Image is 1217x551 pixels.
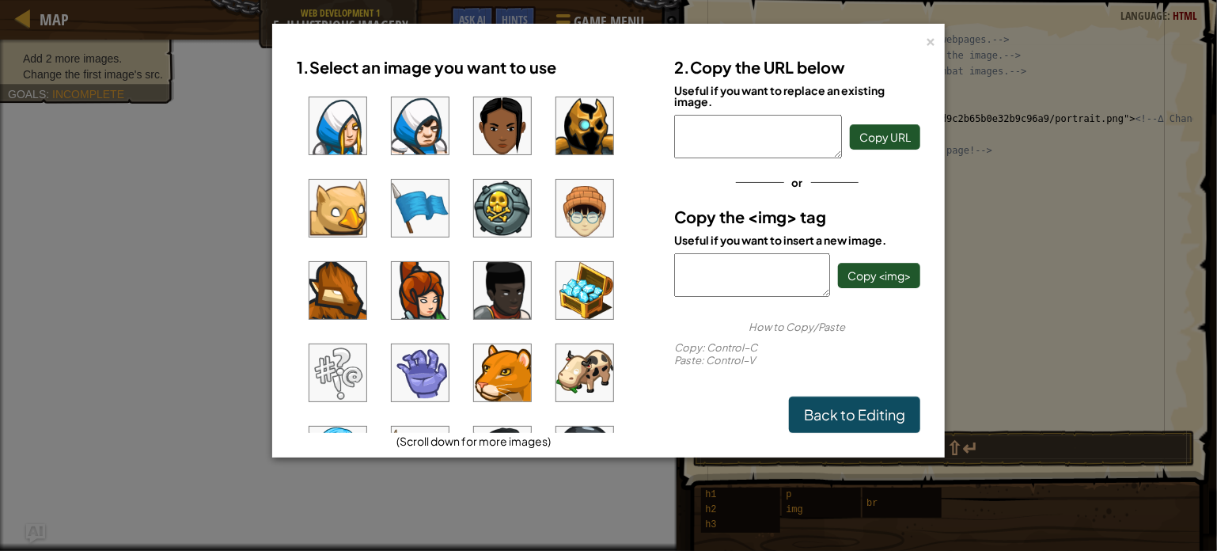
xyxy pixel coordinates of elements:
[674,341,920,367] div: : Control–C : Control–V
[690,57,845,77] span: Copy the URL below
[309,344,366,401] img: portrait.png
[396,434,551,448] span: (Scroll down for more images)
[556,97,613,154] img: portrait.png
[674,354,701,367] span: Paste
[674,341,702,354] span: Copy
[474,262,531,319] img: portrait.png
[392,262,449,319] img: portrait.png
[556,180,613,237] img: portrait.png
[838,263,920,288] button: Copy <img>
[474,180,531,237] img: portrait.png
[789,397,920,433] a: Back to Editing
[309,262,366,319] img: portrait.png
[556,427,613,484] img: portrait.png
[784,171,811,194] span: or
[392,97,449,154] img: portrait.png
[309,57,556,77] span: Select an image you want to use
[474,427,531,484] img: portrait.png
[392,427,449,484] img: portrait.png
[674,199,920,234] h3: Copy the <img> tag
[749,321,846,333] span: How to Copy/Paste
[474,344,531,401] img: portrait.png
[850,124,920,150] button: Copy URL
[556,262,613,319] img: portrait.png
[309,427,366,484] img: portrait.png
[859,130,911,144] span: Copy URL
[674,234,920,245] div: Useful if you want to insert a new image.
[674,85,920,107] div: Useful if you want to replace an existing image.
[925,31,936,47] div: ×
[309,97,366,154] img: portrait.png
[297,49,650,85] h3: 1.
[309,180,366,237] img: portrait.png
[674,49,920,85] h3: 2.
[556,344,613,401] img: portrait.png
[392,180,449,237] img: portrait.png
[474,97,531,154] img: portrait.png
[847,268,911,283] span: Copy <img>
[392,344,449,401] img: portrait.png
